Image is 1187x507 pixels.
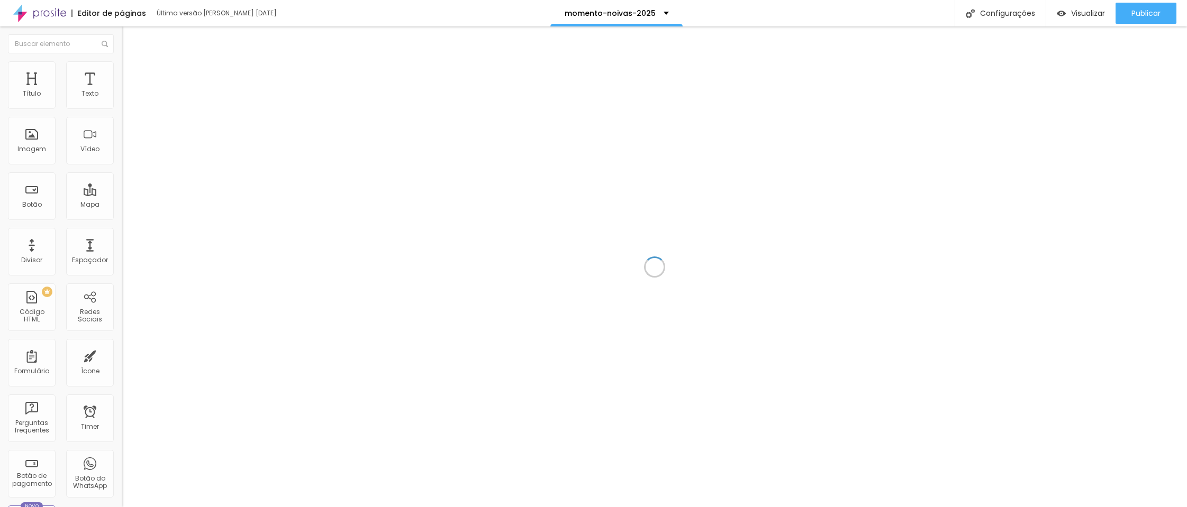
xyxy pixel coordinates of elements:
div: Botão do WhatsApp [69,475,111,490]
img: Icone [102,41,108,47]
div: Timer [81,423,99,430]
div: Redes Sociais [69,308,111,324]
button: Publicar [1116,3,1176,24]
div: Mapa [80,201,99,208]
span: Visualizar [1071,9,1105,17]
div: Editor de páginas [71,10,146,17]
span: Publicar [1131,9,1161,17]
div: Imagem [17,145,46,153]
img: view-1.svg [1057,9,1066,18]
input: Buscar elemento [8,34,114,53]
p: momento-noivas-2025 [565,10,656,17]
div: Formulário [14,367,49,375]
div: Texto [81,90,98,97]
div: Vídeo [80,145,99,153]
div: Código HTML [11,308,52,324]
div: Botão [22,201,42,208]
div: Título [23,90,41,97]
div: Última versão [PERSON_NAME] [DATE] [157,10,278,16]
div: Botão de pagamento [11,472,52,487]
div: Espaçador [72,256,108,264]
img: Icone [966,9,975,18]
div: Divisor [21,256,42,264]
div: Perguntas frequentes [11,419,52,435]
div: Ícone [81,367,99,375]
button: Visualizar [1046,3,1116,24]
